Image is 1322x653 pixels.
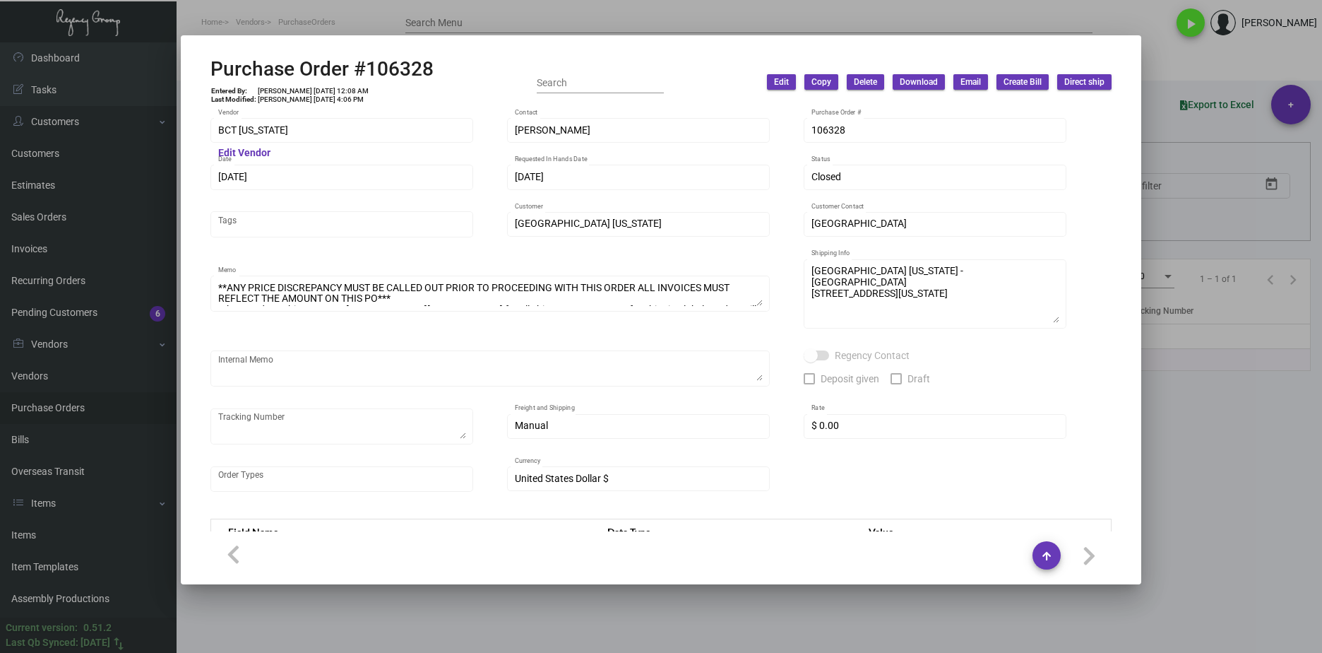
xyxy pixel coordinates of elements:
[811,76,831,88] span: Copy
[835,347,910,364] span: Regency Contact
[210,57,434,81] h2: Purchase Order #106328
[854,76,877,88] span: Delete
[1004,76,1042,88] span: Create Bill
[811,171,841,182] span: Closed
[1057,74,1112,90] button: Direct ship
[767,74,796,90] button: Edit
[847,74,884,90] button: Delete
[210,95,257,104] td: Last Modified:
[900,76,938,88] span: Download
[960,76,981,88] span: Email
[996,74,1049,90] button: Create Bill
[804,74,838,90] button: Copy
[218,148,270,159] mat-hint: Edit Vendor
[211,519,594,544] th: Field Name
[6,620,78,635] div: Current version:
[821,370,879,387] span: Deposit given
[6,635,110,650] div: Last Qb Synced: [DATE]
[515,420,548,431] span: Manual
[893,74,945,90] button: Download
[210,87,257,95] td: Entered By:
[907,370,930,387] span: Draft
[257,95,369,104] td: [PERSON_NAME] [DATE] 4:06 PM
[83,620,112,635] div: 0.51.2
[257,87,369,95] td: [PERSON_NAME] [DATE] 12:08 AM
[953,74,988,90] button: Email
[593,519,854,544] th: Data Type
[1064,76,1104,88] span: Direct ship
[774,76,789,88] span: Edit
[854,519,1111,544] th: Value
